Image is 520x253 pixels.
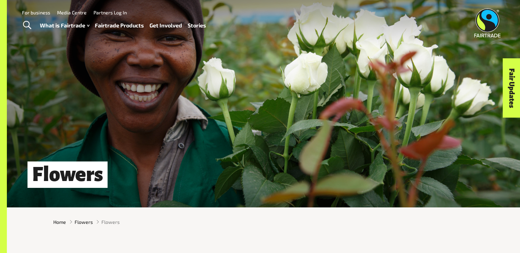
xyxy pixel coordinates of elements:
a: Stories [188,21,206,31]
a: Partners Log In [93,10,127,15]
a: Home [53,218,66,226]
a: Flowers [75,218,93,226]
a: Fairtrade Products [95,21,144,31]
h1: Flowers [27,161,108,188]
a: Media Centre [57,10,87,15]
a: Get Involved [150,21,182,31]
a: Toggle Search [19,17,35,34]
span: Flowers [101,218,120,226]
a: For business [22,10,50,15]
img: Fairtrade Australia New Zealand logo [474,9,501,37]
a: What is Fairtrade [40,21,89,31]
